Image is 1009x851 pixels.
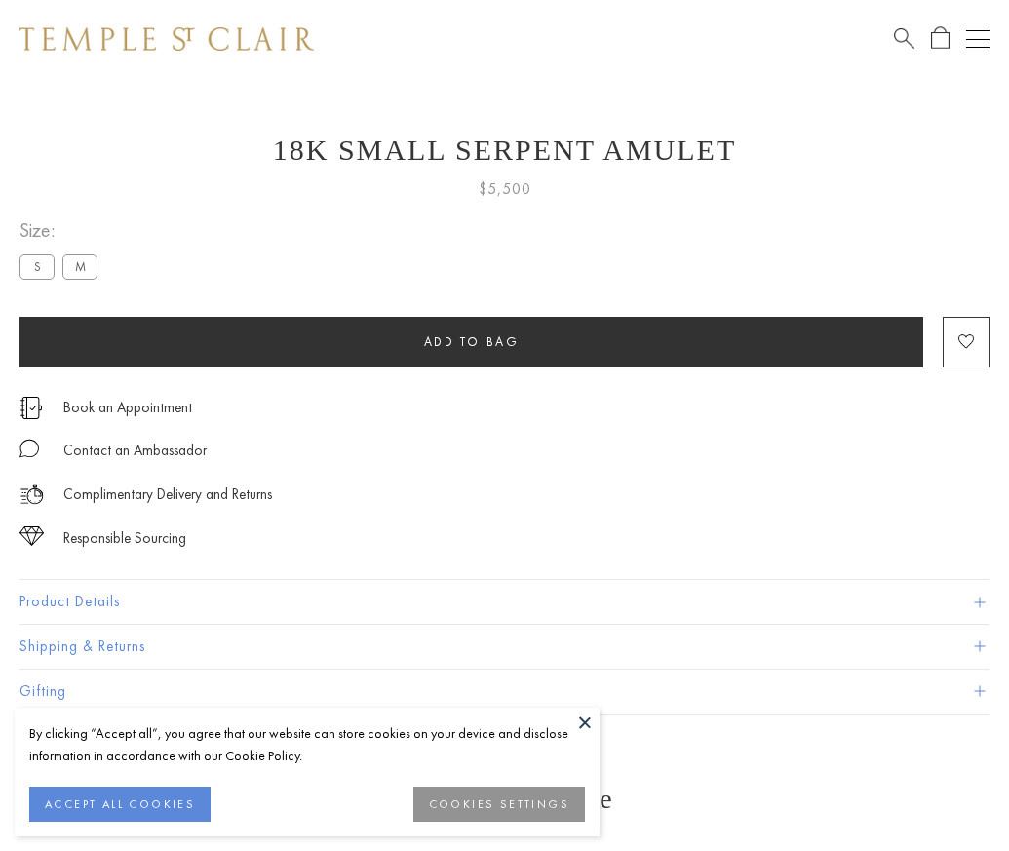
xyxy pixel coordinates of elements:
p: Complimentary Delivery and Returns [63,483,272,507]
button: Product Details [19,580,990,624]
h1: 18K Small Serpent Amulet [19,134,990,167]
button: Open navigation [966,27,990,51]
span: $5,500 [479,176,531,202]
label: M [62,254,97,279]
div: By clicking “Accept all”, you agree that our website can store cookies on your device and disclos... [29,722,585,767]
button: ACCEPT ALL COOKIES [29,787,211,822]
label: S [19,254,55,279]
img: Temple St. Clair [19,27,314,51]
img: icon_sourcing.svg [19,526,44,546]
img: icon_delivery.svg [19,483,44,507]
img: MessageIcon-01_2.svg [19,439,39,458]
span: Add to bag [424,333,520,350]
button: Gifting [19,670,990,714]
a: Book an Appointment [63,397,192,418]
a: Search [894,26,914,51]
span: Size: [19,214,105,247]
div: Contact an Ambassador [63,439,207,463]
button: Add to bag [19,317,923,367]
img: icon_appointment.svg [19,397,43,419]
a: Open Shopping Bag [931,26,950,51]
button: COOKIES SETTINGS [413,787,585,822]
div: Responsible Sourcing [63,526,186,551]
button: Shipping & Returns [19,625,990,669]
